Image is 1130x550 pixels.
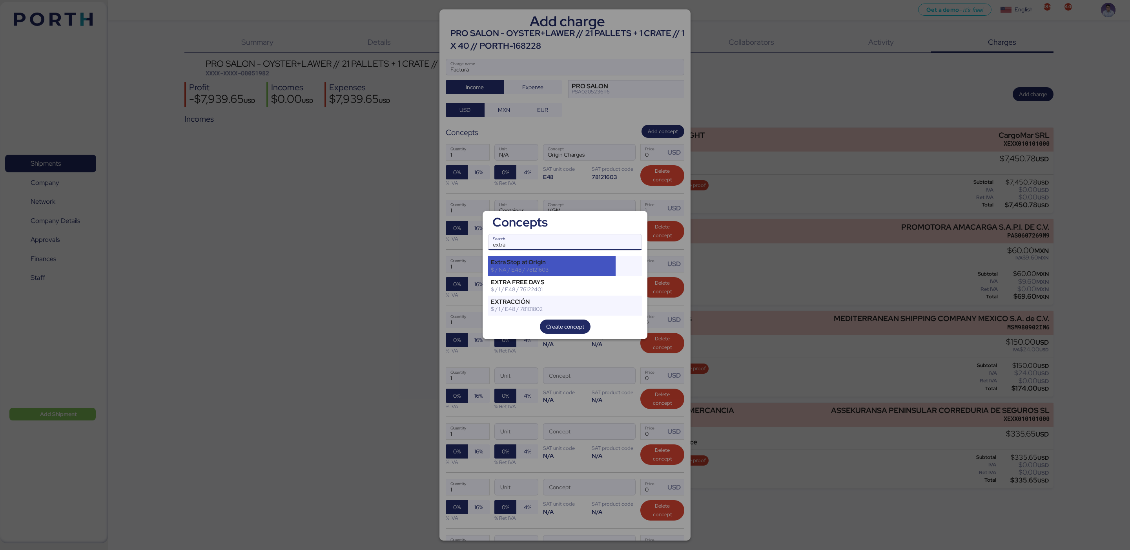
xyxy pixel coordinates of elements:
[540,320,591,334] button: Create concept
[488,234,642,250] input: Search
[491,279,613,286] div: EXTRA FREE DAYS
[491,266,613,273] div: $ / NA / E48 / 78121603
[546,322,584,331] span: Create concept
[491,305,613,312] div: $ / 1 / E48 / 78101802
[491,259,613,266] div: Extra Stop at Origin
[491,286,613,293] div: $ / 1 / E48 / 76122401
[491,298,613,305] div: EXTRACCIÓN
[492,217,548,227] div: Concepts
